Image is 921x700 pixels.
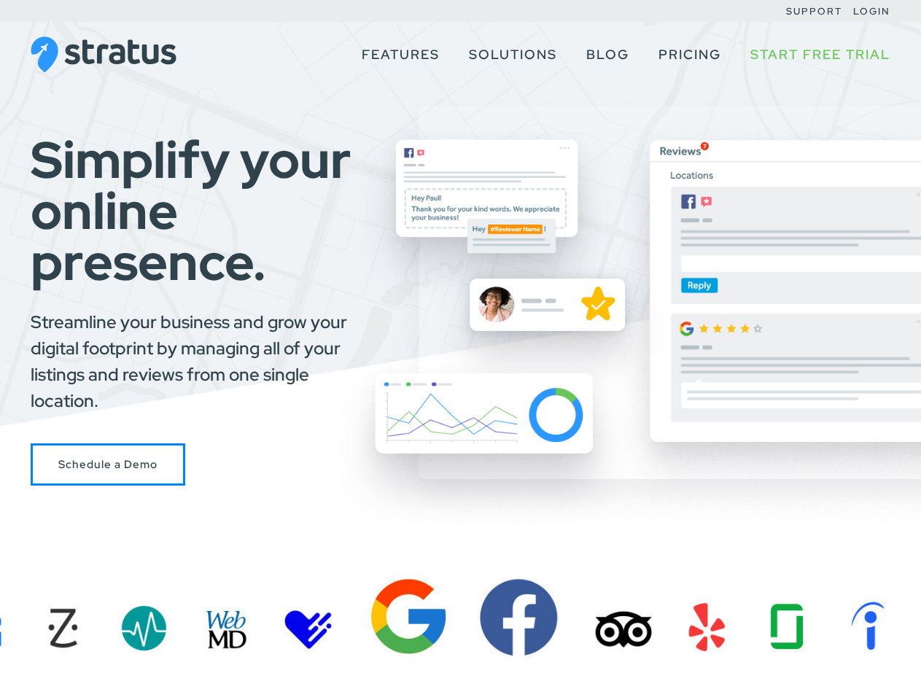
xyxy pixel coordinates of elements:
a: Login [853,5,890,17]
img: Stratus [31,36,176,73]
img: Group of floating boxes showing Stratus features [338,95,921,529]
a: Start Free Trial [750,41,890,69]
a: Blog [586,41,629,69]
a: Support [786,5,842,17]
a: Pricing [658,41,721,69]
a: Features [362,41,440,69]
nav: Primary [347,22,890,87]
a: Solutions [469,41,557,69]
p: Streamline your business and grow your digital footprint by managing all of your listings and rev... [31,309,375,414]
a: Schedule a Stratus Demo with Us [31,443,185,486]
h1: Simplify your online presence. [31,134,375,287]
